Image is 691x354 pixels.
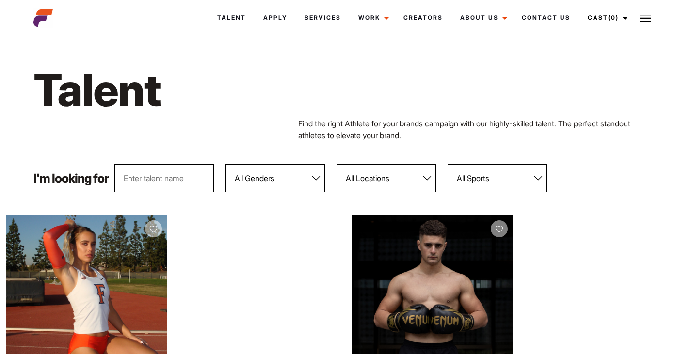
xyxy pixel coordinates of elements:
[513,5,579,31] a: Contact Us
[298,118,658,141] p: Find the right Athlete for your brands campaign with our highly-skilled talent. The perfect stand...
[608,14,619,21] span: (0)
[33,62,393,118] h1: Talent
[296,5,350,31] a: Services
[33,8,53,28] img: cropped-aefm-brand-fav-22-square.png
[209,5,255,31] a: Talent
[579,5,633,31] a: Cast(0)
[451,5,513,31] a: About Us
[255,5,296,31] a: Apply
[114,164,214,192] input: Enter talent name
[350,5,395,31] a: Work
[395,5,451,31] a: Creators
[640,13,651,24] img: Burger icon
[33,172,109,185] p: I'm looking for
